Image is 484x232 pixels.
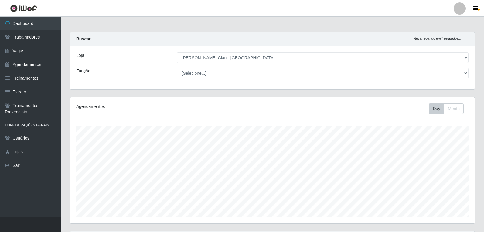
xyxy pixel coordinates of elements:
label: Função [76,68,90,74]
button: Day [429,103,444,114]
img: CoreUI Logo [10,5,37,12]
strong: Buscar [76,36,90,41]
button: Month [444,103,464,114]
div: First group [429,103,464,114]
div: Toolbar with button groups [429,103,469,114]
label: Loja [76,52,84,59]
div: Agendamentos [76,103,234,110]
i: Recarregando em 4 segundos... [414,36,461,40]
